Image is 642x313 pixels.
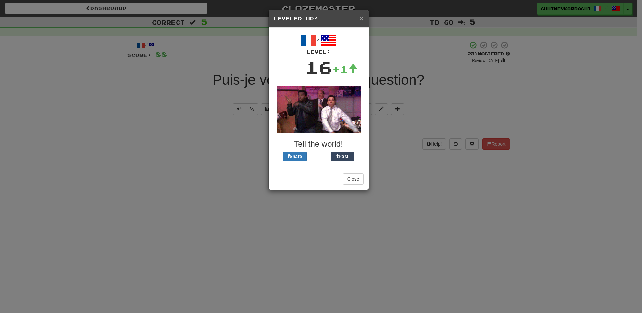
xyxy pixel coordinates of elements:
[307,152,331,161] iframe: X Post Button
[331,152,354,161] button: Post
[359,14,363,22] span: ×
[277,86,361,133] img: office-a80e9430007fca076a14268f5cfaac02a5711bd98b344892871d2edf63981756.gif
[274,15,364,22] h5: Leveled Up!
[274,140,364,148] h3: Tell the world!
[274,49,364,55] div: Level:
[305,55,332,79] div: 16
[359,15,363,22] button: Close
[283,152,307,161] button: Share
[274,33,364,55] div: /
[332,62,357,76] div: +1
[343,173,364,185] button: Close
